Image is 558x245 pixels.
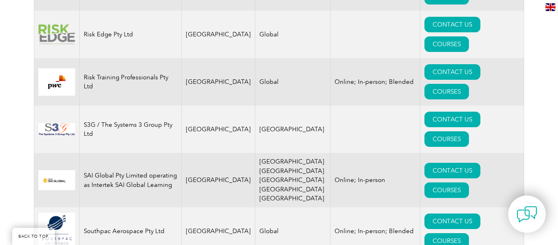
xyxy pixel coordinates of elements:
img: a131cb37-a404-ec11-b6e6-00224817f503-logo.png [38,24,75,45]
td: [GEOGRAPHIC_DATA] [182,58,255,106]
a: COURSES [424,182,469,198]
td: [GEOGRAPHIC_DATA] [GEOGRAPHIC_DATA] [GEOGRAPHIC_DATA] [GEOGRAPHIC_DATA] [GEOGRAPHIC_DATA] [255,153,330,207]
img: c2c2729b-3d6f-eb11-a812-002248153038-logo.gif [38,123,75,136]
td: Online; In-person; Blended [330,58,420,106]
a: BACK TO TOP [12,228,55,245]
td: [GEOGRAPHIC_DATA] [255,106,330,153]
td: Risk Training Professionals Pty Ltd [80,58,182,106]
a: CONTACT US [424,214,480,229]
td: Risk Edge Pty Ltd [80,11,182,58]
img: contact-chat.png [517,204,537,225]
a: CONTACT US [424,163,480,178]
td: [GEOGRAPHIC_DATA] [182,153,255,207]
td: [GEOGRAPHIC_DATA] [182,106,255,153]
img: en [545,3,556,11]
a: COURSES [424,131,469,147]
a: CONTACT US [424,64,480,80]
td: Online; In-person [330,153,420,207]
img: 152a24ac-d9bc-ea11-a814-000d3a79823d-logo.png [38,68,75,96]
td: SAI Global Pty Limited operating as Intertek SAI Global Learning [80,153,182,207]
a: COURSES [424,84,469,99]
td: Global [255,58,330,106]
td: Global [255,11,330,58]
td: S3G / The Systems 3 Group Pty Ltd [80,106,182,153]
a: CONTACT US [424,17,480,32]
img: 212a24ac-d9bc-ea11-a814-000d3a79823d-logo.png [38,170,75,190]
a: COURSES [424,36,469,52]
a: CONTACT US [424,112,480,127]
td: [GEOGRAPHIC_DATA] [182,11,255,58]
